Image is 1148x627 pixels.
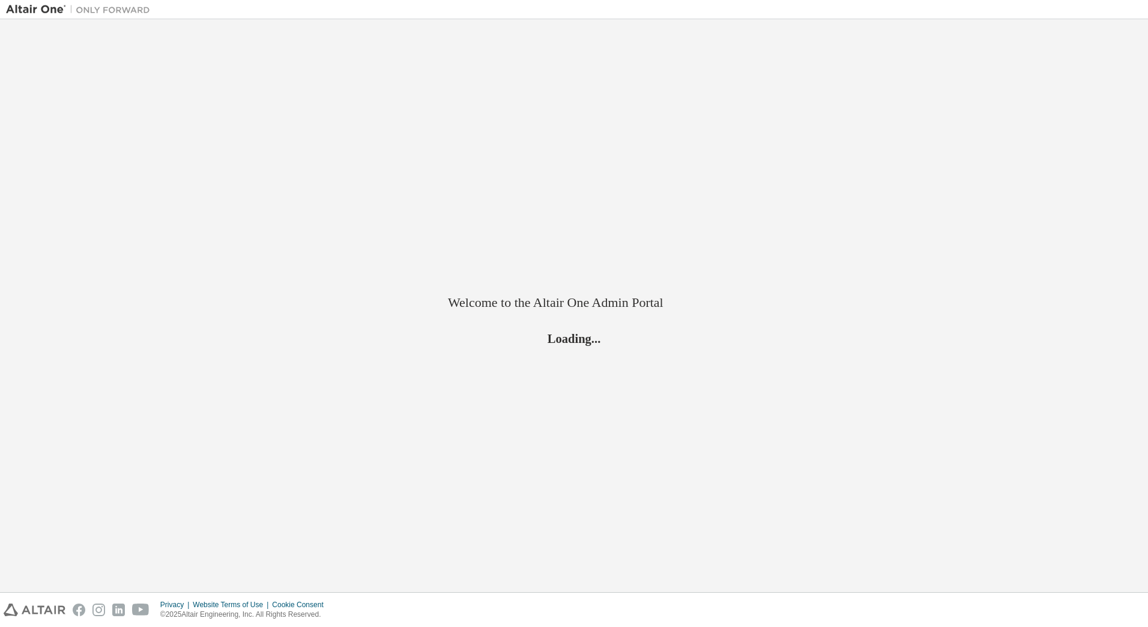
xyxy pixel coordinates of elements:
[448,294,700,311] h2: Welcome to the Altair One Admin Portal
[132,604,150,616] img: youtube.svg
[92,604,105,616] img: instagram.svg
[193,600,272,610] div: Website Terms of Use
[73,604,85,616] img: facebook.svg
[6,4,156,16] img: Altair One
[160,600,193,610] div: Privacy
[160,610,331,620] p: © 2025 Altair Engineering, Inc. All Rights Reserved.
[448,331,700,347] h2: Loading...
[112,604,125,616] img: linkedin.svg
[4,604,65,616] img: altair_logo.svg
[272,600,330,610] div: Cookie Consent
